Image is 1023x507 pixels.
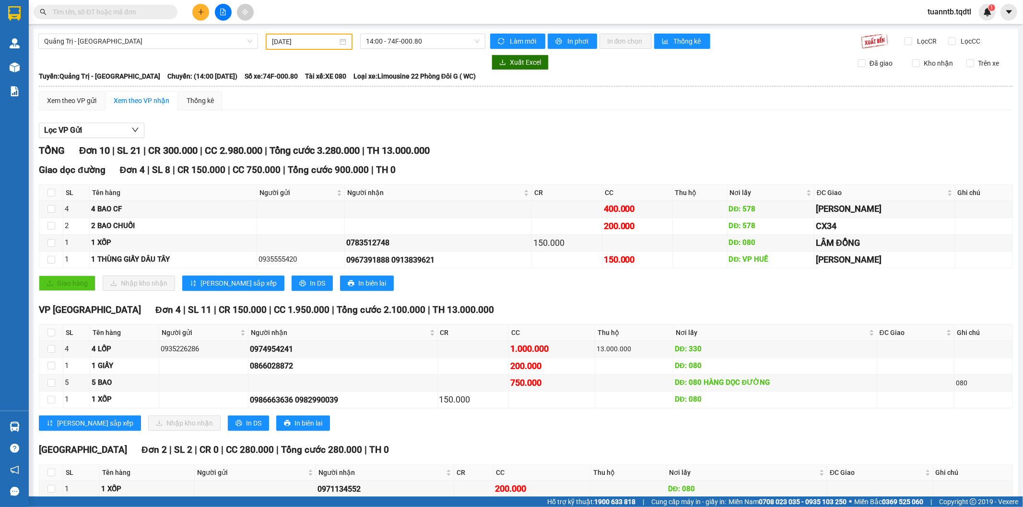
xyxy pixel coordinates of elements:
[676,327,867,338] span: Nơi lấy
[283,164,285,175] span: |
[438,325,509,341] th: CR
[956,378,1011,388] div: 080
[269,304,271,315] span: |
[148,415,221,431] button: downloadNhập kho nhận
[183,304,186,315] span: |
[729,204,812,215] div: DĐ: 578
[65,220,88,232] div: 2
[251,327,427,338] span: Người nhận
[44,124,82,136] span: Lọc VP Gửi
[439,393,507,406] div: 150.000
[816,202,953,216] div: [PERSON_NAME]
[276,444,279,455] span: |
[250,343,435,355] div: 0974954241
[490,34,545,49] button: syncLàm mới
[39,145,65,156] span: TỔNG
[510,376,593,390] div: 750.000
[40,9,47,15] span: search
[954,325,1013,341] th: Ghi chú
[340,276,394,291] button: printerIn biên lai
[10,487,19,496] span: message
[91,254,255,265] div: 1 THÙNG GIẤY DÂU TÂY
[65,360,88,372] div: 1
[152,164,170,175] span: SL 8
[246,418,261,428] span: In DS
[358,278,386,288] span: In biên lai
[674,36,703,46] span: Thống kê
[816,236,953,250] div: LÂM ĐỒNG
[990,4,993,11] span: 1
[668,484,825,495] div: DĐ: 080
[65,344,88,355] div: 4
[233,164,281,175] span: CC 750.000
[729,237,812,249] div: DĐ: 080
[161,344,247,355] div: 0935226286
[44,34,252,48] span: Quảng Trị - Đà Lạt
[957,36,982,46] span: Lọc CC
[39,164,106,175] span: Giao dọc đường
[1000,4,1017,21] button: caret-down
[983,8,992,16] img: icon-new-feature
[729,254,812,265] div: DĐ: VP HUẾ
[597,344,671,354] div: 13.000.000
[65,237,88,249] div: 1
[79,145,110,156] span: Đơn 10
[510,342,593,356] div: 1.000.000
[131,126,139,134] span: down
[337,304,425,315] span: Tổng cước 2.100.000
[198,9,204,15] span: plus
[365,444,367,455] span: |
[673,185,728,201] th: Thu hộ
[281,444,362,455] span: Tổng cước 280.000
[228,164,230,175] span: |
[162,327,238,338] span: Người gửi
[509,325,595,341] th: CC
[192,4,209,21] button: plus
[272,36,338,47] input: 04/03/2025
[242,9,248,15] span: aim
[567,36,589,46] span: In phơi
[830,467,923,478] span: ĐC Giao
[91,237,255,249] div: 1 XỐP
[39,276,95,291] button: uploadGiao hàng
[332,304,334,315] span: |
[270,145,360,156] span: Tổng cước 3.280.000
[90,325,160,341] th: Tên hàng
[675,360,875,372] div: DĐ: 080
[510,36,538,46] span: Làm mới
[1005,8,1013,16] span: caret-down
[816,219,953,233] div: CX34
[148,145,198,156] span: CR 300.000
[347,187,522,198] span: Người nhận
[250,394,435,406] div: 0986663636 0982990039
[169,444,172,455] span: |
[214,304,216,315] span: |
[353,71,476,81] span: Loại xe: Limousine 22 Phòng Đôi G ( WC)
[65,484,98,495] div: 1
[155,304,181,315] span: Đơn 4
[265,145,267,156] span: |
[220,9,226,15] span: file-add
[920,6,979,18] span: tuanntb.tqdtl
[219,304,267,315] span: CR 150.000
[47,95,96,106] div: Xem theo VP gửi
[284,420,291,427] span: printer
[57,418,133,428] span: [PERSON_NAME] sắp xếp
[188,304,212,315] span: SL 11
[294,418,322,428] span: In biên lai
[654,34,710,49] button: bar-chartThống kê
[200,145,202,156] span: |
[555,38,564,46] span: printer
[91,204,255,215] div: 4 BAO CF
[195,444,197,455] span: |
[759,498,847,506] strong: 0708 023 035 - 0935 103 250
[299,280,306,288] span: printer
[173,164,175,175] span: |
[643,496,644,507] span: |
[532,185,602,201] th: CR
[861,34,888,49] img: 9k=
[47,420,53,427] span: sort-ascending
[600,34,652,49] button: In đơn chọn
[816,253,953,266] div: [PERSON_NAME]
[492,55,549,70] button: downloadXuất Excel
